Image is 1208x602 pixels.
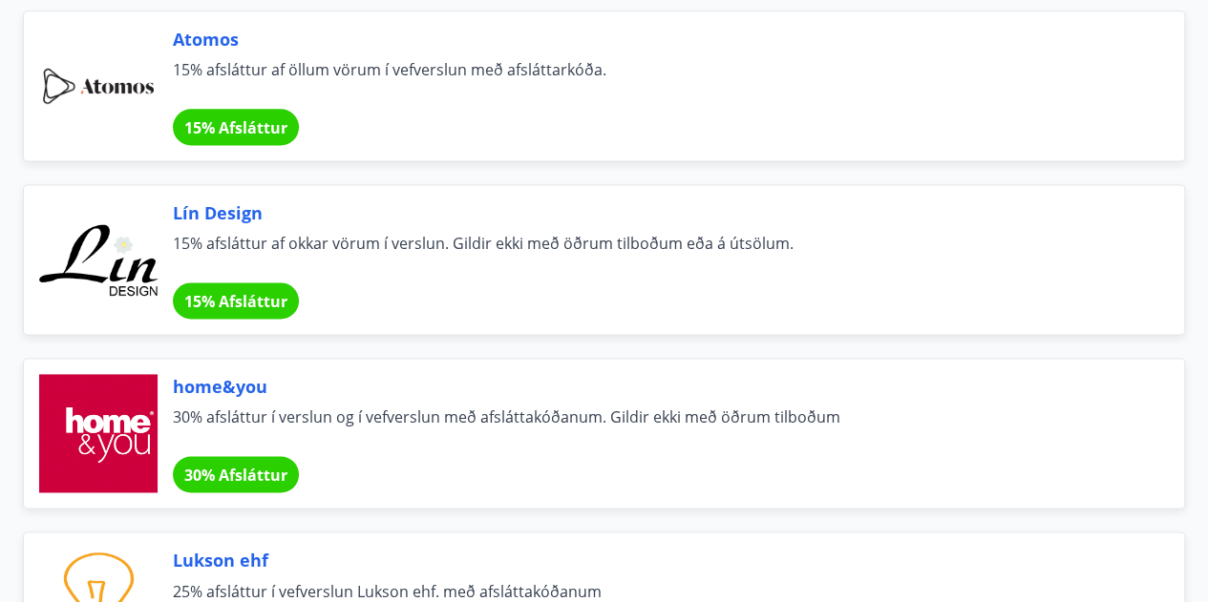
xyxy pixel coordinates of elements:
[173,374,1138,399] span: home&you
[173,548,1138,572] span: Lukson ehf
[184,465,287,486] span: 30% Afsláttur
[184,291,287,312] span: 15% Afsláttur
[173,27,1138,52] span: Atomos
[173,59,1138,101] span: 15% afsláttur af öllum vörum í vefverslun með afsláttarkóða.
[173,200,1138,225] span: Lín Design
[173,233,1138,275] span: 15% afsláttur af okkar vörum í verslun. Gildir ekki með öðrum tilboðum eða á útsölum.
[173,406,1138,448] span: 30% afsláttur í verslun og í vefverslun með afsláttakóðanum. Gildir ekki með öðrum tilboðum
[184,117,287,138] span: 15% Afsláttur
